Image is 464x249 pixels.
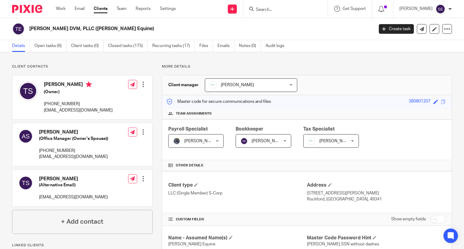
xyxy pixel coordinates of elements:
[210,81,217,89] img: _Logo.png
[39,129,108,135] h4: [PERSON_NAME]
[266,40,289,52] a: Audit logs
[44,101,113,107] p: [PHONE_NUMBER]
[168,127,208,131] span: Payroll Specialist
[18,81,38,101] img: svg%3E
[221,83,254,87] span: [PERSON_NAME]
[12,23,25,35] img: svg%3E
[34,40,66,52] a: Open tasks (6)
[29,26,302,32] h2: [PERSON_NAME] DVM, PLLC ([PERSON_NAME] Equine)
[136,6,151,12] a: Reports
[240,137,248,145] img: svg%3E
[307,196,446,202] p: Rockford, [GEOGRAPHIC_DATA], 49341
[217,40,234,52] a: Emails
[108,40,148,52] a: Closed tasks (175)
[75,6,85,12] a: Email
[409,98,430,105] div: 380801207
[44,89,113,95] h5: (Owner)
[71,40,104,52] a: Client tasks (0)
[168,182,307,188] h4: Client type
[86,81,92,87] i: Primary
[307,235,446,241] h4: Master Code Password Hint
[168,217,307,222] h4: CUSTOM FIELDS
[239,40,261,52] a: Notes (0)
[44,107,113,113] p: [EMAIL_ADDRESS][DOMAIN_NAME]
[399,6,433,12] p: [PERSON_NAME]
[176,163,203,168] span: Other details
[308,137,315,145] img: _Logo.png
[236,127,263,131] span: Bookkeeper
[343,7,366,11] span: Get Support
[168,82,199,88] h3: Client manager
[184,139,217,143] span: [PERSON_NAME]
[168,235,307,241] h4: Name - Assumed Name(s)
[168,242,215,246] span: [PERSON_NAME] Equine
[255,7,310,13] input: Search
[199,40,213,52] a: Files
[39,148,108,154] p: [PHONE_NUMBER]
[319,139,353,143] span: [PERSON_NAME]
[167,99,271,105] p: Master code for secure communications and files
[436,4,445,14] img: svg%3E
[173,137,180,145] img: 20210918_184149%20(2).jpg
[12,5,42,13] img: Pixie
[18,176,33,190] img: svg%3E
[307,190,446,196] p: [STREET_ADDRESS][PERSON_NAME]
[44,81,113,89] h4: [PERSON_NAME]
[39,182,108,188] h5: (Alternative Email)
[252,139,285,143] span: [PERSON_NAME]
[307,242,379,246] span: [PERSON_NAME] SSN without dashes
[162,64,452,69] p: More details
[56,6,66,12] a: Work
[12,64,153,69] p: Client contacts
[391,216,426,222] label: Show empty fields
[379,24,414,34] a: Create task
[39,176,108,182] h4: [PERSON_NAME]
[18,129,33,143] img: svg%3E
[39,136,108,142] h5: (Office Manager (Owner's Spouse))
[94,6,108,12] a: Clients
[61,217,103,226] h4: + Add contact
[39,194,108,200] p: [EMAIL_ADDRESS][DOMAIN_NAME]
[303,127,335,131] span: Tax Specialist
[12,243,153,248] p: Linked clients
[152,40,195,52] a: Recurring tasks (17)
[307,182,446,188] h4: Address
[160,6,176,12] a: Settings
[117,6,127,12] a: Team
[176,111,212,116] span: Team assignments
[168,190,307,196] p: LLC (Single Member) S-Corp
[39,154,108,160] p: [EMAIL_ADDRESS][DOMAIN_NAME]
[12,40,30,52] a: Details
